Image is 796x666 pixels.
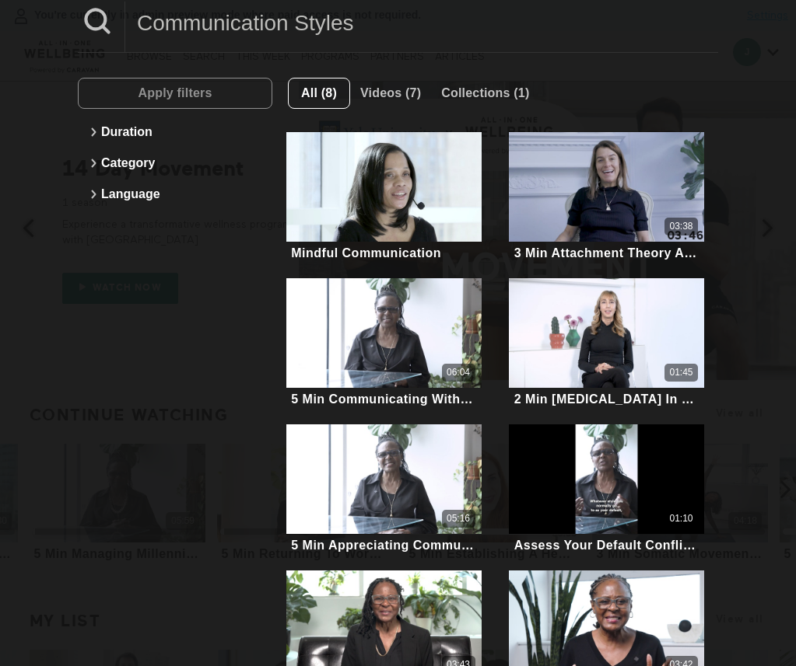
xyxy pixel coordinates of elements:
[509,424,704,555] a: Assess Your Default Conflict Style (Highlight)01:10Assess Your Default Conflict Style (Highlight)
[514,538,700,553] div: Assess Your Default Conflict Style (Highlight)
[441,86,529,99] span: Collections (1)
[509,278,704,409] a: 2 Min Autism Spectrum Disorder In Kids01:452 Min [MEDICAL_DATA] In Kids
[301,86,337,99] span: All (8)
[670,366,693,379] div: 01:45
[291,538,476,553] div: 5 Min Appreciating Communication Style Differences
[86,148,265,179] button: Category
[286,278,482,409] a: 5 Min Communicating With Different Conflict Styles06:045 Min Communicating With Different Conflic...
[431,78,539,109] button: Collections (1)
[350,78,431,109] button: Videos (7)
[514,246,700,260] div: 3 Min Attachment Theory And Styles In Couples
[286,424,482,555] a: 5 Min Appreciating Communication Style Differences05:165 Min Appreciating Communication Style Dif...
[509,132,704,263] a: 3 Min Attachment Theory And Styles In Couples03:383 Min Attachment Theory And Styles In Couples
[514,392,700,406] div: 2 Min [MEDICAL_DATA] In Kids
[291,246,441,260] div: Mindful Communication
[291,392,476,406] div: 5 Min Communicating With Different Conflict Styles
[86,179,265,210] button: Language
[125,2,718,44] input: Search
[670,220,693,233] div: 03:38
[360,86,421,99] span: Videos (7)
[670,512,693,525] div: 01:10
[288,78,350,109] button: All (8)
[286,132,482,263] a: Mindful CommunicationMindful Communication
[86,117,265,148] button: Duration
[447,366,470,379] div: 06:04
[447,512,470,525] div: 05:16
